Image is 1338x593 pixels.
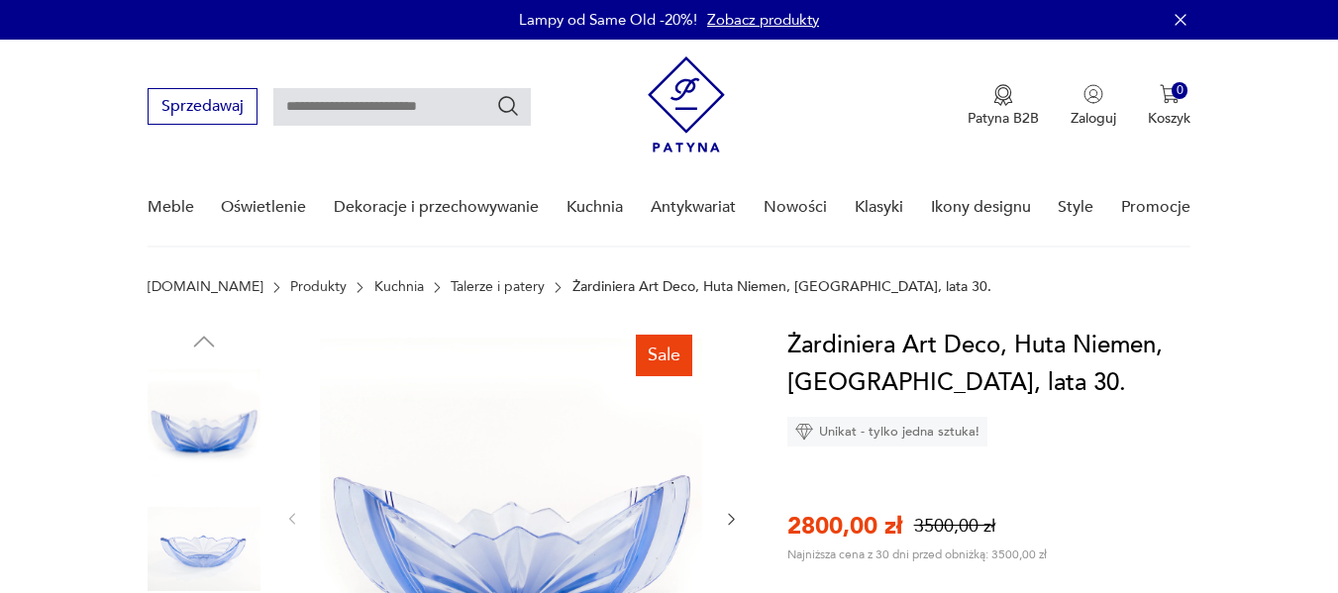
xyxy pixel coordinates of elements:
[1071,109,1116,128] p: Zaloguj
[1083,84,1103,104] img: Ikonka użytkownika
[968,84,1039,128] a: Ikona medaluPatyna B2B
[1148,84,1190,128] button: 0Koszyk
[148,366,260,479] img: Zdjęcie produktu Żardiniera Art Deco, Huta Niemen, Polska, lata 30.
[651,169,736,246] a: Antykwariat
[787,510,902,543] p: 2800,00 zł
[334,169,539,246] a: Dekoracje i przechowywanie
[787,417,987,446] div: Unikat - tylko jedna sztuka!
[572,279,991,295] p: Żardiniera Art Deco, Huta Niemen, [GEOGRAPHIC_DATA], lata 30.
[1071,84,1116,128] button: Zaloguj
[148,88,257,125] button: Sprzedawaj
[636,335,692,376] div: Sale
[1058,169,1093,246] a: Style
[148,169,194,246] a: Meble
[1148,109,1190,128] p: Koszyk
[993,84,1013,106] img: Ikona medalu
[764,169,827,246] a: Nowości
[566,169,623,246] a: Kuchnia
[787,327,1205,402] h1: Żardiniera Art Deco, Huta Niemen, [GEOGRAPHIC_DATA], lata 30.
[1172,82,1188,99] div: 0
[968,109,1039,128] p: Patyna B2B
[221,169,306,246] a: Oświetlenie
[968,84,1039,128] button: Patyna B2B
[1160,84,1180,104] img: Ikona koszyka
[374,279,424,295] a: Kuchnia
[914,514,995,539] p: 3500,00 zł
[1121,169,1190,246] a: Promocje
[451,279,545,295] a: Talerze i patery
[519,10,697,30] p: Lampy od Same Old -20%!
[496,94,520,118] button: Szukaj
[795,423,813,441] img: Ikona diamentu
[855,169,903,246] a: Klasyki
[648,56,725,152] img: Patyna - sklep z meblami i dekoracjami vintage
[787,546,1047,562] p: Najniższa cena z 30 dni przed obniżką: 3500,00 zł
[290,279,347,295] a: Produkty
[148,279,263,295] a: [DOMAIN_NAME]
[931,169,1031,246] a: Ikony designu
[148,101,257,115] a: Sprzedawaj
[707,10,819,30] a: Zobacz produkty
